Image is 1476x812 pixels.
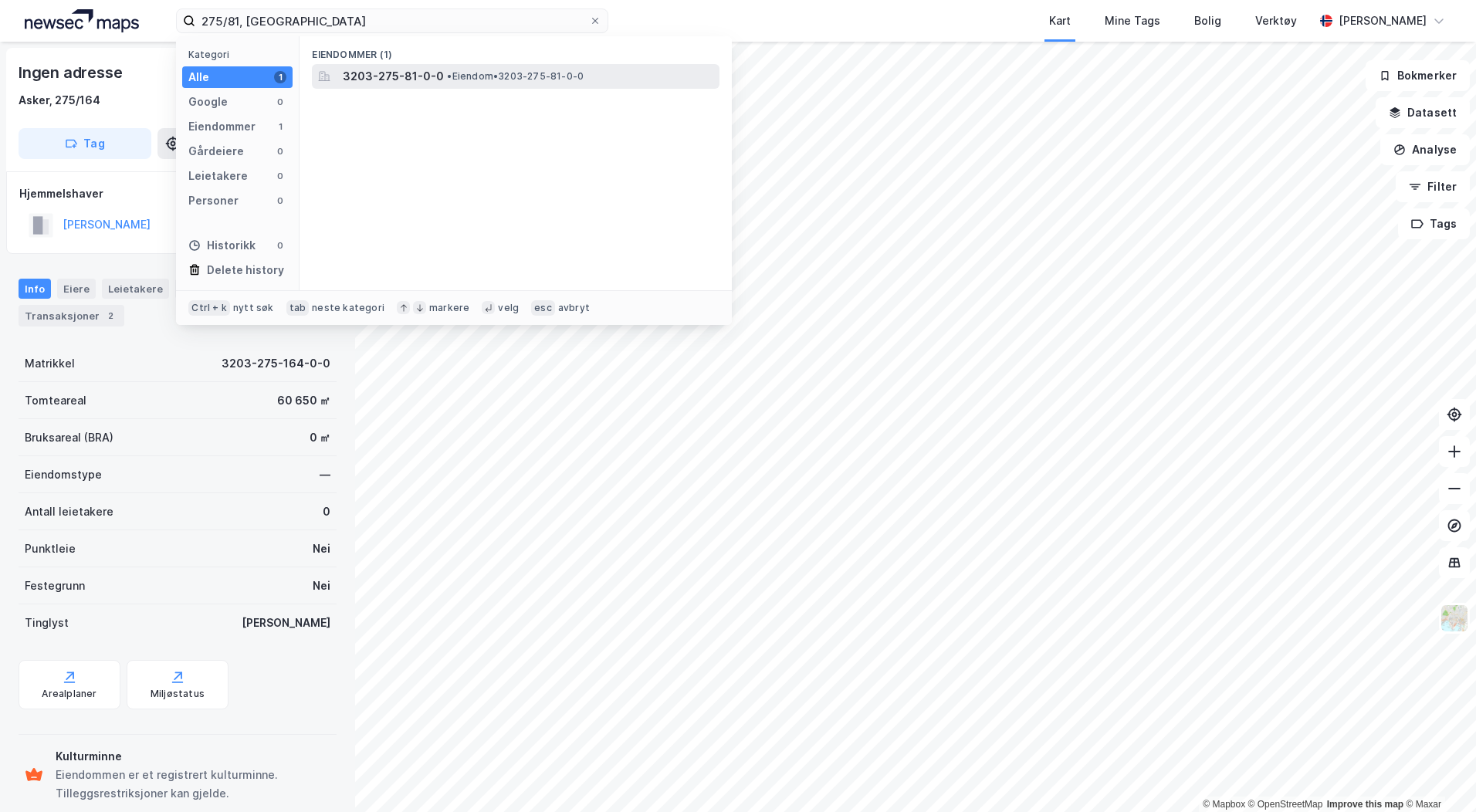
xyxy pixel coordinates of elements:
div: Kart [1049,12,1071,30]
div: Delete history [207,261,284,279]
span: Eiendom • 3203-275-81-0-0 [447,70,584,83]
input: Søk på adresse, matrikkel, gårdeiere, leietakere eller personer [195,9,589,32]
div: Leietakere [102,279,169,299]
div: 0 [274,195,286,207]
div: neste kategori [312,302,384,314]
button: Bokmerker [1366,60,1470,91]
button: Tags [1398,208,1470,239]
div: Eiendommer (1) [300,36,732,64]
div: Festegrunn [25,577,85,595]
div: nytt søk [233,302,274,314]
div: markere [429,302,469,314]
button: Analyse [1380,134,1470,165]
span: • [447,70,452,82]
div: Miljøstatus [151,688,205,700]
div: Punktleie [25,540,76,558]
div: tab [286,300,310,316]
div: velg [498,302,519,314]
div: Personer [188,191,239,210]
a: OpenStreetMap [1248,799,1323,810]
div: Eiendomstype [25,465,102,484]
div: Leietakere [188,167,248,185]
div: Bruksareal (BRA) [25,428,113,447]
img: logo.a4113a55bc3d86da70a041830d287a7e.svg [25,9,139,32]
div: Nei [313,577,330,595]
a: Mapbox [1203,799,1245,810]
div: Alle [188,68,209,86]
div: [PERSON_NAME] [242,614,330,632]
div: Tomteareal [25,391,86,410]
div: Google [188,93,228,111]
div: Kontrollprogram for chat [1399,738,1476,812]
div: Arealplaner [42,688,96,700]
div: 60 650 ㎡ [277,391,330,410]
div: 0 [323,502,330,521]
div: Eiendommer [188,117,256,136]
div: Transaksjoner [19,305,124,326]
div: 0 [274,96,286,108]
div: Ingen adresse [19,60,125,85]
div: Matrikkel [25,354,75,373]
div: Historikk [188,236,256,255]
div: Bolig [1194,12,1221,30]
div: Kategori [188,49,293,60]
button: Filter [1396,171,1470,202]
img: Z [1440,604,1469,633]
button: Datasett [1376,97,1470,128]
div: — [320,465,330,484]
div: Eiere [57,279,96,299]
div: 0 ㎡ [310,428,330,447]
div: Gårdeiere [188,142,244,161]
div: 2 [103,308,118,323]
div: Ctrl + k [188,300,230,316]
div: Antall leietakere [25,502,113,521]
div: 0 [274,170,286,182]
div: 3203-275-164-0-0 [222,354,330,373]
span: 3203-275-81-0-0 [343,67,444,86]
div: Info [19,279,51,299]
button: Tag [19,128,151,159]
div: Kulturminne [56,747,330,766]
div: 1 [274,120,286,133]
div: Verktøy [1255,12,1297,30]
div: Tinglyst [25,614,69,632]
div: Datasett [175,279,233,299]
div: Asker, 275/164 [19,91,100,110]
div: Nei [313,540,330,558]
div: Hjemmelshaver [19,184,336,203]
a: Improve this map [1327,799,1403,810]
div: esc [531,300,555,316]
div: Eiendommen er et registrert kulturminne. Tilleggsrestriksjoner kan gjelde. [56,766,330,803]
div: avbryt [558,302,590,314]
div: 1 [274,71,286,83]
iframe: Chat Widget [1399,738,1476,812]
div: Mine Tags [1105,12,1160,30]
div: 0 [274,239,286,252]
div: 0 [274,145,286,157]
div: [PERSON_NAME] [1339,12,1427,30]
